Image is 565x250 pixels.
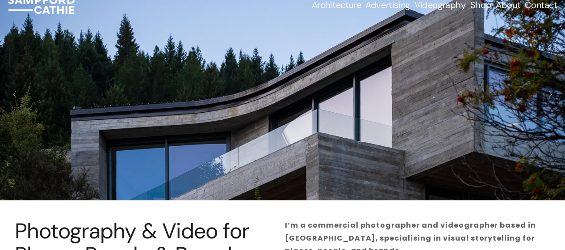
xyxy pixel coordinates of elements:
[9,87,21,102] button: Previous Slide
[544,87,556,102] button: Next Slide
